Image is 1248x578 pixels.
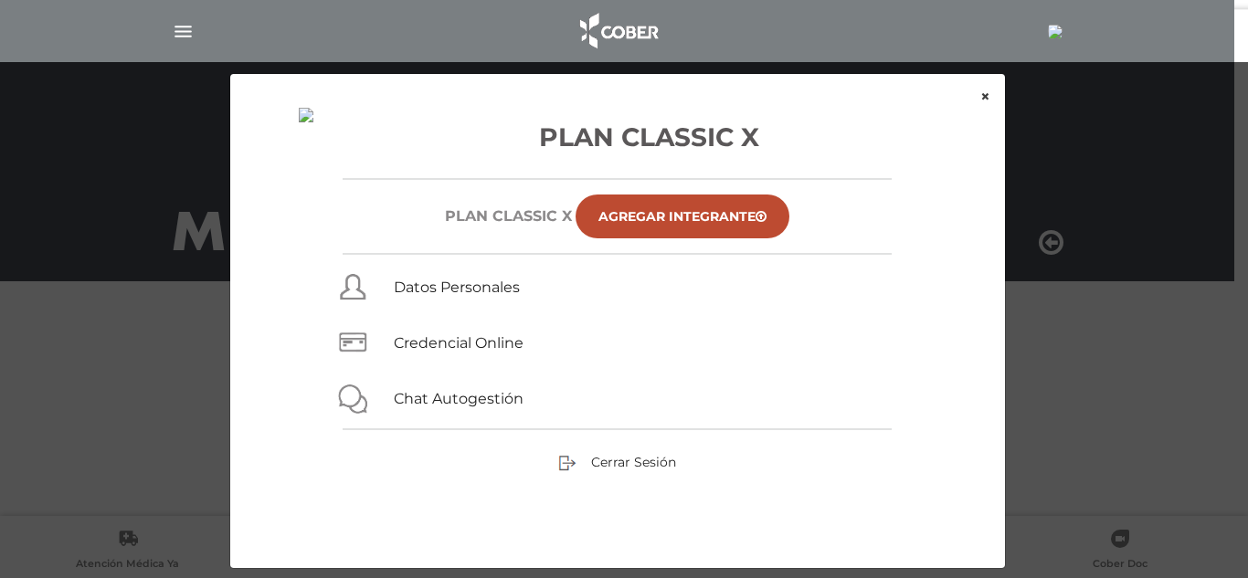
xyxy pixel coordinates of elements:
a: Credencial Online [394,334,524,352]
h3: Plan Classic X [274,118,961,156]
a: Cerrar Sesión [558,453,676,469]
h6: Plan CLASSIC X [445,207,572,225]
img: 7294 [1048,25,1063,39]
a: Datos Personales [394,278,520,296]
span: Cerrar Sesión [591,454,676,470]
img: 7294 [299,108,313,122]
a: Agregar Integrante [576,194,789,238]
img: logo_cober_home-white.png [570,9,666,53]
img: sign-out.png [558,454,576,472]
img: Cober_menu-lines-white.svg [172,20,195,43]
button: × [966,74,1005,120]
a: Chat Autogestión [394,390,524,407]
